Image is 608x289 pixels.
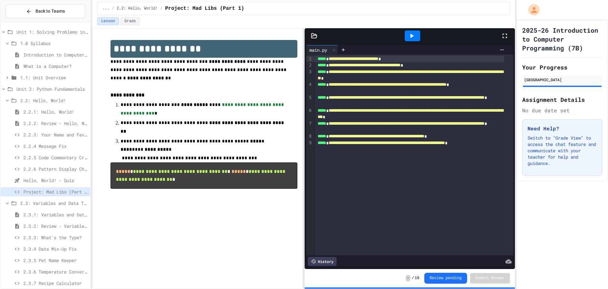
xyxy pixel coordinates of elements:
[522,63,602,72] h2: Your Progress
[308,257,337,266] div: History
[306,47,330,53] div: main.py
[23,108,88,115] span: 2.2.1: Hello, World!
[23,143,88,149] span: 2.2.4 Message Fix
[23,51,88,58] span: Introduction to Computer Programming Syllabus
[23,63,88,69] span: What is a Computer?
[412,276,414,281] span: /
[117,6,158,11] span: 2.2: Hello, World!
[20,74,88,81] span: 1.1: Unit Overview
[23,166,88,172] span: 2.2.6 Pattern Display Challenge
[16,29,88,35] span: Unit 1: Solving Problems in Computer Science
[528,125,597,132] h3: Need Help?
[23,257,88,264] span: 2.3.5 Pet Name Keeper
[306,140,313,153] div: 9
[23,211,88,218] span: 2.3.1: Variables and Data Types
[23,223,88,229] span: 2.3.2: Review - Variables and Data Types
[306,133,313,140] div: 8
[306,69,313,82] div: 3
[112,6,114,11] span: /
[23,268,88,275] span: 2.3.6 Temperature Converter
[6,4,85,18] button: Back to Teams
[306,82,313,95] div: 4
[306,121,313,134] div: 7
[20,200,88,207] span: 2.3: Variables and Data Types
[23,177,88,184] span: Hello, World! - Quiz
[475,276,505,281] span: Submit Answer
[16,86,88,92] span: Unit 2: Python Fundamentals
[23,246,88,252] span: 2.3.4 Data Mix-Up Fix
[20,40,88,47] span: 1.0 Syllabus
[522,3,541,17] div: My Account
[20,97,88,104] span: 2.2: Hello, World!
[23,131,88,138] span: 2.2.3: Your Name and Favorite Movie
[524,77,600,82] div: [GEOGRAPHIC_DATA]
[23,188,88,195] span: Project: Mad Libs (Part 1)
[306,95,313,108] div: 5
[103,6,110,11] span: ...
[522,95,602,104] h2: Assignment Details
[160,6,162,11] span: /
[522,26,602,52] h1: 2025-26 Introduction to Computer Programming (7B)
[522,107,602,114] div: No due date set
[306,108,313,121] div: 6
[23,154,88,161] span: 2.2.5 Code Commentary Creator
[306,45,338,55] div: main.py
[35,8,65,15] span: Back to Teams
[528,135,597,167] p: Switch to "Grade View" to access the chat feature and communicate with your teacher for help and ...
[415,276,419,281] span: 10
[23,234,88,241] span: 2.3.3: What's the Type?
[23,120,88,127] span: 2.2.2: Review - Hello, World!
[406,275,410,281] span: -
[306,56,313,62] div: 1
[306,62,313,69] div: 2
[23,280,88,286] span: 2.3.7 Recipe Calculator
[97,17,119,25] button: Lesson
[165,5,244,12] span: Project: Mad Libs (Part 1)
[470,273,510,283] button: Submit Answer
[424,273,467,284] button: Review pending
[120,17,140,25] button: Grade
